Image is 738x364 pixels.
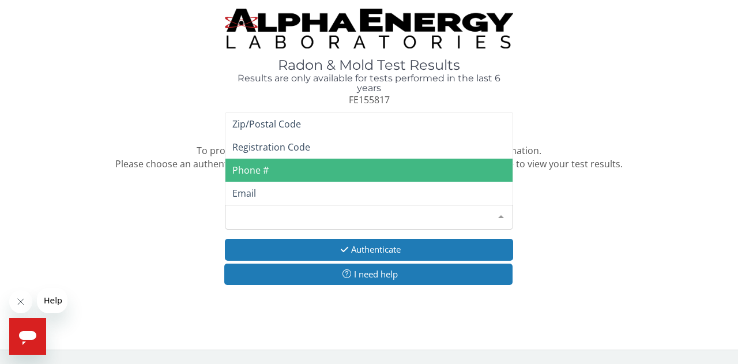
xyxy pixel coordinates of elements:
iframe: Button to launch messaging window [9,318,46,355]
iframe: Message from company [37,288,67,313]
img: TightCrop.jpg [225,9,513,48]
h4: Results are only available for tests performed in the last 6 years [225,73,513,93]
button: Authenticate [225,239,513,260]
button: I need help [224,264,513,285]
span: Zip/Postal Code [232,118,301,130]
span: To protect your confidential test results, we need to confirm some information. Please choose an ... [115,144,623,170]
span: Phone # [232,164,269,177]
iframe: Close message [9,290,32,313]
span: Email [232,187,256,200]
span: Registration Code [232,141,310,153]
h1: Radon & Mold Test Results [225,58,513,73]
span: FE155817 [349,93,390,106]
